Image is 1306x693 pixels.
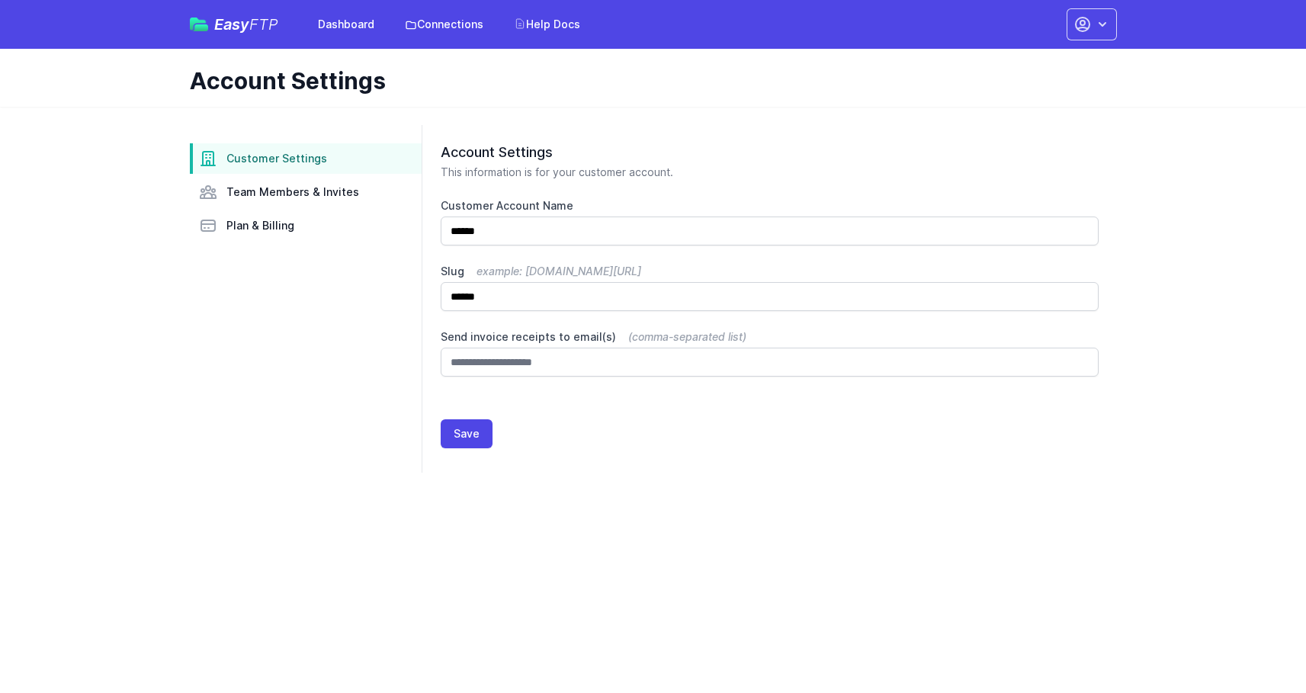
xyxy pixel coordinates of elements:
[226,218,294,233] span: Plan & Billing
[190,210,422,241] a: Plan & Billing
[309,11,383,38] a: Dashboard
[226,184,359,200] span: Team Members & Invites
[628,330,746,343] span: (comma-separated list)
[190,17,278,32] a: EasyFTP
[441,143,1099,162] h2: Account Settings
[441,165,1099,180] p: This information is for your customer account.
[226,151,327,166] span: Customer Settings
[441,329,1099,345] label: Send invoice receipts to email(s)
[190,143,422,174] a: Customer Settings
[505,11,589,38] a: Help Docs
[396,11,493,38] a: Connections
[190,177,422,207] a: Team Members & Invites
[477,265,641,278] span: example: [DOMAIN_NAME][URL]
[441,264,1099,279] label: Slug
[249,15,278,34] span: FTP
[441,419,493,448] button: Save
[190,67,1105,95] h1: Account Settings
[214,17,278,32] span: Easy
[441,198,1099,213] label: Customer Account Name
[190,18,208,31] img: easyftp_logo.png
